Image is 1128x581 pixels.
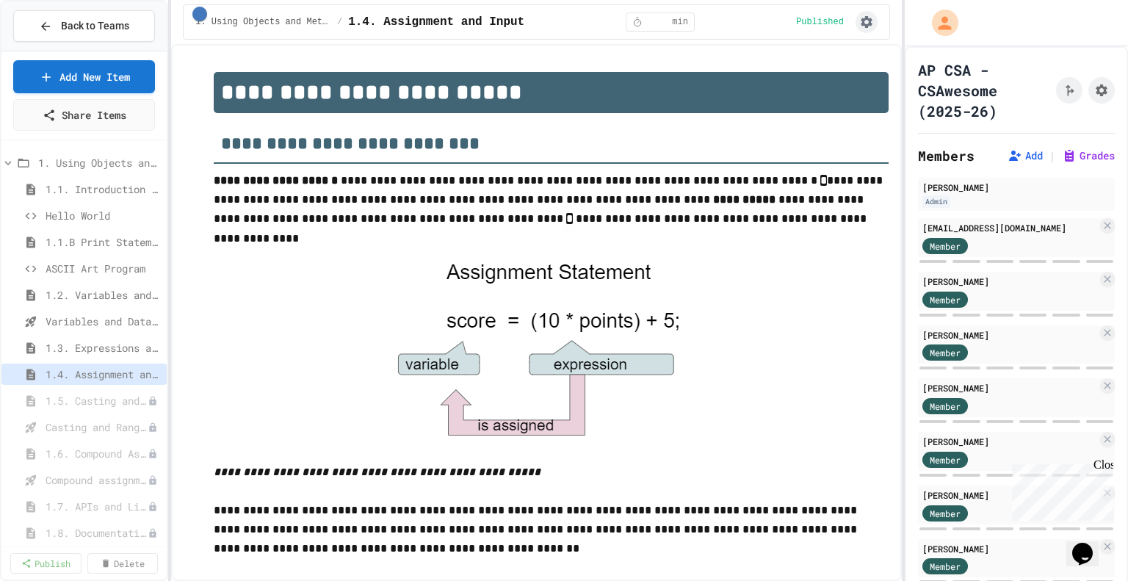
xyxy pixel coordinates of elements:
span: 1. Using Objects and Methods [195,16,331,28]
span: Member [930,293,961,306]
div: [PERSON_NAME] [922,435,1097,448]
a: Share Items [13,99,155,131]
button: Assignment Settings [1088,77,1115,104]
button: Add [1008,148,1043,163]
span: Member [930,507,961,520]
div: [PERSON_NAME] [922,328,1097,342]
div: Unpublished [148,528,158,538]
span: 1.1.B Print Statements [46,234,161,250]
div: Admin [922,195,950,208]
span: ASCII Art Program [46,261,161,276]
div: Unpublished [148,475,158,486]
div: Unpublished [148,502,158,512]
span: 1.3. Expressions and Output [New] [46,340,161,356]
div: Chat with us now!Close [6,6,101,93]
span: Published [795,16,844,28]
span: Member [930,453,961,466]
iframe: chat widget [1066,522,1113,566]
span: 1.1. Introduction to Algorithms, Programming, and Compilers [46,181,161,197]
span: Member [930,400,961,413]
span: 1.6. Compound Assignment Operators [46,446,148,461]
div: [PERSON_NAME] [922,488,1097,502]
div: Content is published and visible to students [795,16,850,28]
a: Delete [87,553,159,574]
span: Compound assignment operators - Quiz [46,472,148,488]
span: Casting and Ranges of variables - Quiz [46,419,148,435]
div: [PERSON_NAME] [922,275,1097,288]
h2: Members [918,145,975,166]
span: 1.4. Assignment and Input [348,13,524,31]
span: Member [930,560,961,573]
div: [PERSON_NAME] [922,181,1110,194]
span: Hello World [46,208,161,223]
div: My Account [916,6,962,40]
h1: AP CSA - CSAwesome (2025-26) [918,59,1050,121]
span: 1.8. Documentation with Comments and Preconditions [46,525,148,541]
span: 1.4. Assignment and Input [46,367,161,382]
span: Member [930,239,961,253]
div: [PERSON_NAME] [922,542,1097,555]
span: / [337,16,342,28]
span: 1. Using Objects and Methods [38,155,161,170]
div: Unpublished [148,396,158,406]
iframe: chat widget [1006,458,1113,521]
button: Back to Teams [13,10,155,42]
a: Publish [10,553,82,574]
span: 1.5. Casting and Ranges of Values [46,393,148,408]
div: Unpublished [148,449,158,459]
div: [PERSON_NAME] [922,381,1097,394]
span: Member [930,346,961,359]
button: Grades [1062,148,1115,163]
span: 1.2. Variables and Data Types [46,287,161,303]
div: Unpublished [148,422,158,433]
div: [EMAIL_ADDRESS][DOMAIN_NAME] [922,221,1097,234]
span: 1.7. APIs and Libraries [46,499,148,514]
span: Variables and Data Types - Quiz [46,314,161,329]
button: Click to see fork details [1056,77,1082,104]
a: Add New Item [13,60,155,93]
span: | [1049,147,1056,165]
span: Back to Teams [61,18,129,34]
span: min [672,16,688,28]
